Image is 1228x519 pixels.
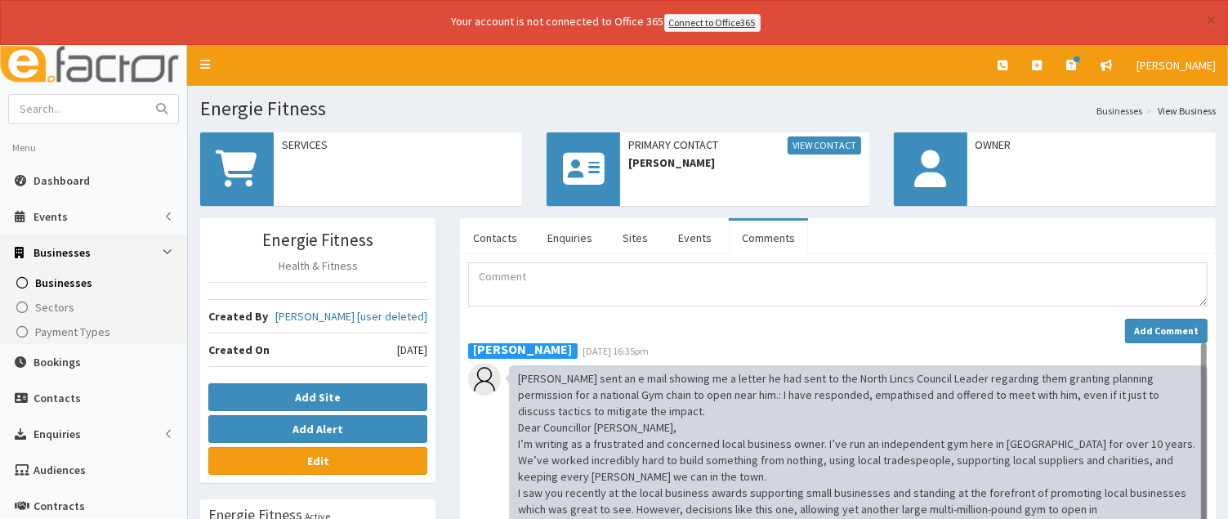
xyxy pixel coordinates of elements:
b: Add Site [295,390,341,405]
span: Events [33,209,68,224]
a: Contacts [460,221,530,255]
a: Sectors [4,295,187,320]
b: Created By [208,309,268,324]
h1: Energie Fitness [200,98,1216,119]
a: Businesses [1096,104,1142,118]
span: Contracts [33,499,85,513]
p: Health & Fitness [208,257,427,274]
a: Businesses [4,271,187,295]
button: Add Alert [208,415,427,443]
button: × [1207,11,1216,29]
b: [PERSON_NAME] [473,342,572,358]
span: Sectors [35,300,74,315]
span: [DATE] 16:35pm [583,345,649,357]
b: Edit [307,454,329,468]
b: Created On [208,342,270,357]
a: [PERSON_NAME] [user deleted] [275,308,427,324]
span: Contacts [33,391,81,405]
textarea: Comment [468,262,1208,306]
a: Sites [610,221,661,255]
span: Dashboard [33,173,90,188]
input: Search... [9,95,146,123]
span: Businesses [35,275,92,290]
a: View Contact [788,136,861,154]
a: Connect to Office365 [664,14,761,32]
span: Primary Contact [628,136,860,154]
div: Your account is not connected to Office 365 [128,13,1084,32]
a: Comments [729,221,808,255]
button: Add Comment [1125,319,1208,343]
b: Add Alert [292,422,343,436]
span: Audiences [33,463,86,477]
a: Events [665,221,725,255]
span: Payment Types [35,324,110,339]
a: Edit [208,447,427,475]
span: [PERSON_NAME] [1136,58,1216,73]
span: Bookings [33,355,81,369]
h3: Energie Fitness [208,230,427,249]
a: [PERSON_NAME] [1124,45,1228,86]
a: Enquiries [534,221,605,255]
li: View Business [1142,104,1216,118]
span: Owner [976,136,1208,153]
span: Businesses [33,245,91,260]
a: Payment Types [4,320,187,344]
span: [DATE] [397,342,427,358]
strong: Add Comment [1134,324,1199,337]
span: Enquiries [33,427,81,441]
span: [PERSON_NAME] [628,154,860,171]
span: Services [282,136,514,153]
